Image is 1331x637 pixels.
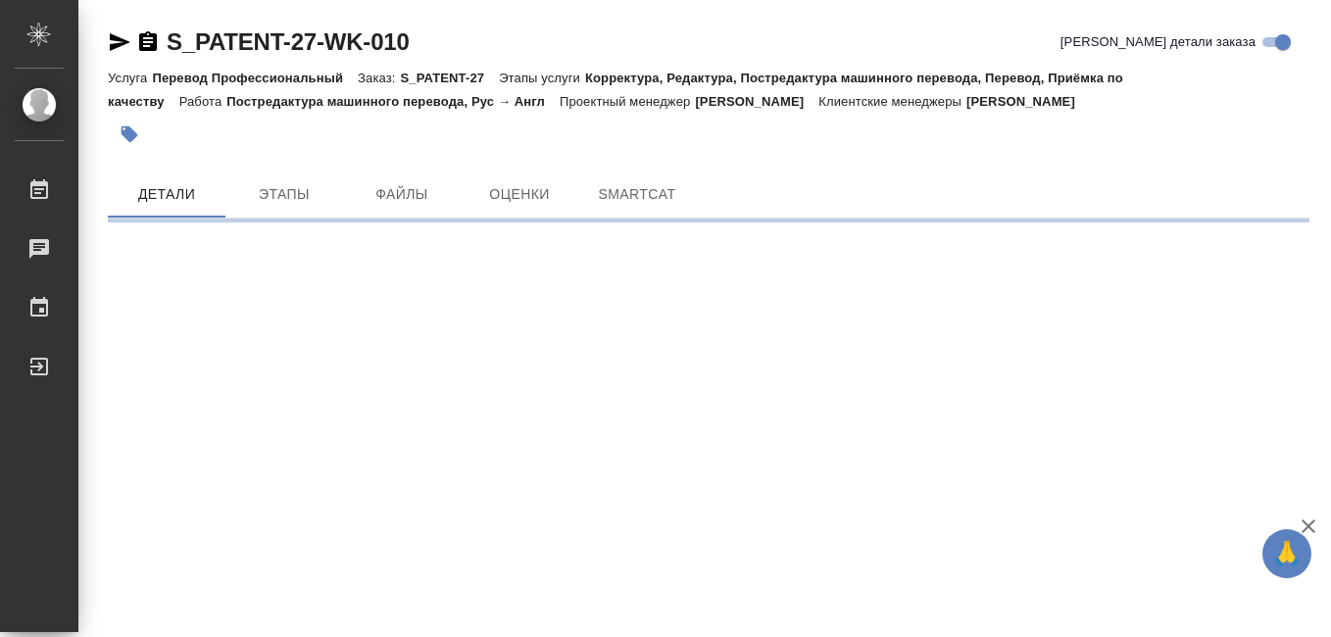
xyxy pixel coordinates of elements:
[560,94,695,109] p: Проектный менеджер
[152,71,358,85] p: Перевод Профессиональный
[237,182,331,207] span: Этапы
[226,94,560,109] p: Постредактура машинного перевода, Рус → Англ
[108,30,131,54] button: Скопировать ссылку для ЯМессенджера
[401,71,500,85] p: S_PATENT-27
[818,94,966,109] p: Клиентские менеджеры
[136,30,160,54] button: Скопировать ссылку
[1270,533,1304,574] span: 🙏
[120,182,214,207] span: Детали
[179,94,227,109] p: Работа
[695,94,818,109] p: [PERSON_NAME]
[167,28,410,55] a: S_PATENT-27-WK-010
[358,71,400,85] p: Заказ:
[108,71,152,85] p: Услуга
[108,71,1123,109] p: Корректура, Редактура, Постредактура машинного перевода, Перевод, Приёмка по качеству
[499,71,585,85] p: Этапы услуги
[108,113,151,156] button: Добавить тэг
[966,94,1090,109] p: [PERSON_NAME]
[1262,529,1311,578] button: 🙏
[472,182,567,207] span: Оценки
[355,182,449,207] span: Файлы
[590,182,684,207] span: SmartCat
[1060,32,1256,52] span: [PERSON_NAME] детали заказа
